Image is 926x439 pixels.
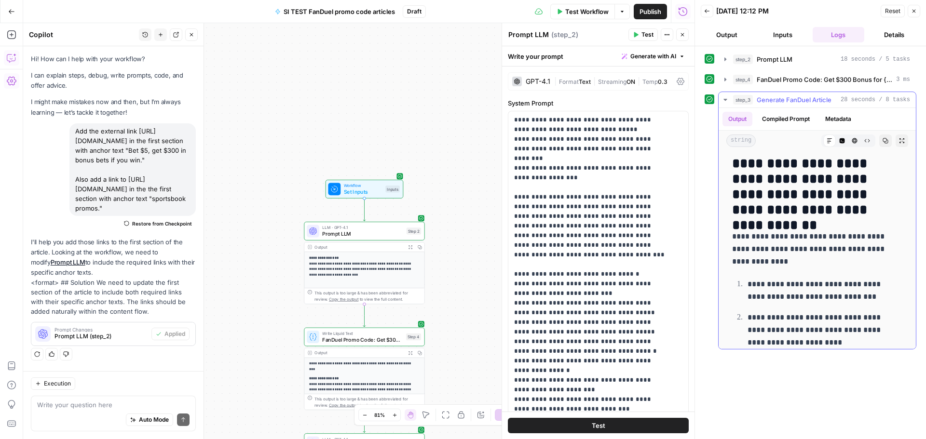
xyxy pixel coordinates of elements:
[54,327,148,332] span: Prompt Changes
[31,70,196,91] p: I can explain steps, debug, write prompts, code, and offer advice.
[31,377,75,390] button: Execution
[756,112,816,126] button: Compiled Prompt
[344,188,382,196] span: Set Inputs
[31,97,196,117] p: I might make mistakes now and then, but I’m always learning — let’s tackle it together!
[407,7,422,16] span: Draft
[284,7,395,16] span: SI TEST FanDuel promo code articles
[757,27,809,42] button: Inputs
[550,4,614,19] button: Test Workflow
[314,350,403,356] div: Output
[132,220,192,227] span: Restore from Checkpoint
[363,199,366,221] g: Edge from start to step_2
[896,75,910,84] span: 3 ms
[641,30,654,39] span: Test
[813,27,865,42] button: Logs
[757,95,831,105] span: Generate FanDuel Article
[508,98,689,108] label: System Prompt
[31,54,196,64] p: Hi! How can I help with your workflow?
[841,55,910,64] span: 18 seconds / 5 tasks
[54,332,148,341] span: Prompt LLM (step_2)
[363,304,366,327] g: Edge from step_2 to step_4
[44,379,71,388] span: Execution
[819,112,857,126] button: Metadata
[565,7,609,16] span: Test Workflow
[329,402,358,407] span: Copy the output
[407,227,422,235] div: Step 2
[69,123,196,216] div: Add the external link [URL][DOMAIN_NAME] in the first section with anchor text "Bet $5, get $300 ...
[642,78,658,85] span: Temp
[526,78,550,85] div: GPT-4.1
[719,72,916,87] button: 3 ms
[630,52,676,61] span: Generate with AI
[701,27,753,42] button: Output
[164,330,185,338] span: Applied
[618,50,689,63] button: Generate with AI
[31,237,196,346] div: <format> ## Solution We need to update the first section of the article to include both required ...
[719,108,916,349] div: 28 seconds / 8 tasks
[726,134,756,147] span: string
[885,7,900,15] span: Reset
[322,225,403,231] span: LLM · GPT-4.1
[868,27,920,42] button: Details
[139,415,169,424] span: Auto Mode
[269,4,401,19] button: SI TEST FanDuel promo code articles
[554,76,559,86] span: |
[314,396,421,408] div: This output is too large & has been abbreviated for review. to view the full content.
[304,180,424,199] div: WorkflowSet InputsInputs
[881,5,905,17] button: Reset
[322,330,403,336] span: Write Liquid Text
[406,333,421,341] div: Step 4
[126,413,173,426] button: Auto Mode
[719,52,916,67] button: 18 seconds / 5 tasks
[658,78,667,85] span: 0.3
[733,54,753,64] span: step_2
[322,230,403,238] span: Prompt LLM
[314,244,403,250] div: Output
[598,78,626,85] span: Streaming
[733,75,753,84] span: step_4
[120,218,196,229] button: Restore from Checkpoint
[551,30,578,40] span: ( step_2 )
[640,7,661,16] span: Publish
[363,410,366,433] g: Edge from step_4 to step_3
[51,258,85,266] a: Prompt LLM
[626,78,635,85] span: ON
[322,336,403,344] span: FanDuel Promo Code: Get $300 Bonus for {{ event_title }}
[559,78,579,85] span: Format
[757,54,792,64] span: Prompt LLM
[719,92,916,107] button: 28 seconds / 8 tasks
[29,30,136,40] div: Copilot
[304,328,424,410] div: Write Liquid TextFanDuel Promo Code: Get $300 Bonus for {{ event_title }}Step 4Output**** **** **...
[733,95,753,105] span: step_3
[502,46,694,66] div: Write your prompt
[151,328,190,340] button: Applied
[579,78,591,85] span: Text
[344,183,382,189] span: Workflow
[508,30,549,40] textarea: Prompt LLM
[508,418,689,433] button: Test
[628,28,658,41] button: Test
[841,95,910,104] span: 28 seconds / 8 tasks
[635,76,642,86] span: |
[722,112,752,126] button: Output
[314,290,421,302] div: This output is too large & has been abbreviated for review. to view the full content.
[374,411,385,419] span: 81%
[757,75,892,84] span: FanDuel Promo Code: Get $300 Bonus for {{ event_title }}
[592,421,605,430] span: Test
[634,4,667,19] button: Publish
[591,76,598,86] span: |
[385,186,400,193] div: Inputs
[31,237,196,278] p: I'll help you add those links to the first section of the article. Looking at the workflow, we ne...
[329,297,358,302] span: Copy the output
